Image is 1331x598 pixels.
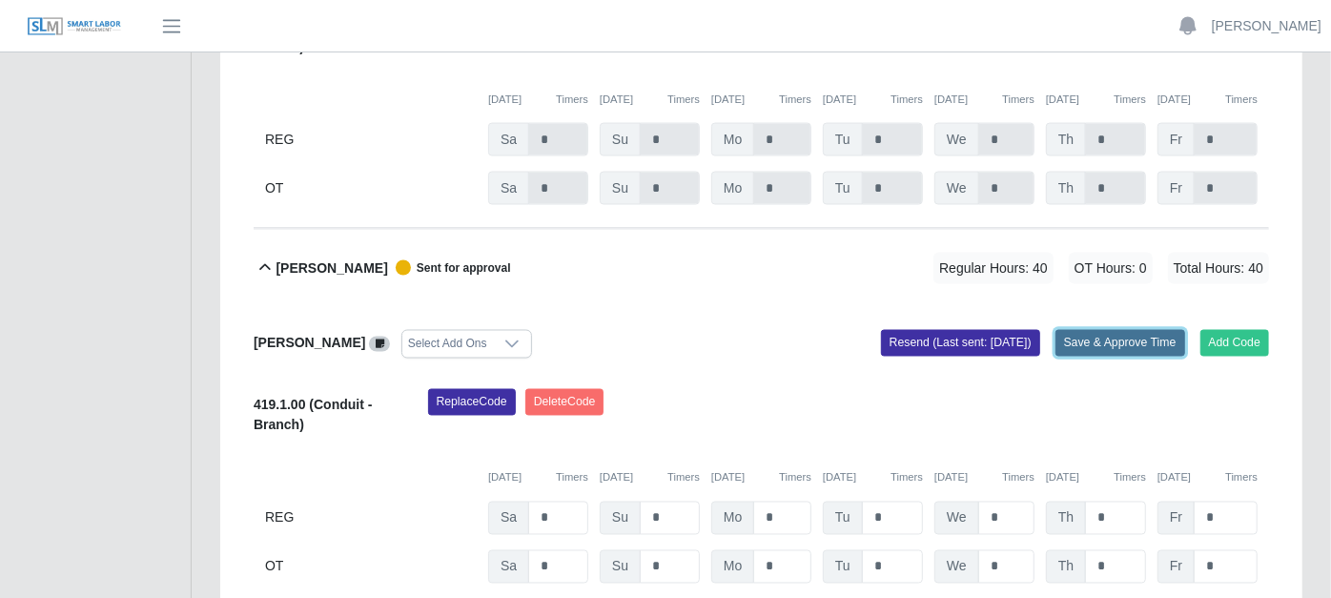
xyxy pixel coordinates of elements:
[891,92,923,108] button: Timers
[254,398,372,433] b: 419.1.00 (Conduit - Branch)
[265,502,477,535] div: REG
[1069,253,1153,284] span: OT Hours: 0
[779,470,811,486] button: Timers
[933,253,1054,284] span: Regular Hours: 40
[1212,16,1321,36] a: [PERSON_NAME]
[823,123,863,156] span: Tu
[600,92,700,108] div: [DATE]
[265,550,477,584] div: OT
[1157,172,1195,205] span: Fr
[1046,470,1146,486] div: [DATE]
[488,470,588,486] div: [DATE]
[369,336,390,351] a: View/Edit Notes
[823,470,923,486] div: [DATE]
[1046,172,1086,205] span: Th
[600,502,641,535] span: Su
[711,123,754,156] span: Mo
[488,502,529,535] span: Sa
[556,470,588,486] button: Timers
[488,92,588,108] div: [DATE]
[265,172,477,205] div: OT
[265,123,477,156] div: REG
[823,550,863,584] span: Tu
[276,258,387,278] b: [PERSON_NAME]
[1168,253,1269,284] span: Total Hours: 40
[600,123,641,156] span: Su
[1225,470,1258,486] button: Timers
[1157,92,1258,108] div: [DATE]
[1157,502,1195,535] span: Fr
[402,331,493,358] div: Select Add Ons
[823,502,863,535] span: Tu
[600,550,641,584] span: Su
[1002,92,1034,108] button: Timers
[254,336,365,351] b: [PERSON_NAME]
[934,123,979,156] span: We
[1225,92,1258,108] button: Timers
[1200,330,1270,357] button: Add Code
[254,230,1269,307] button: [PERSON_NAME] Sent for approval Regular Hours: 40 OT Hours: 0 Total Hours: 40
[1046,92,1146,108] div: [DATE]
[711,502,754,535] span: Mo
[823,92,923,108] div: [DATE]
[1046,502,1086,535] span: Th
[711,470,811,486] div: [DATE]
[388,260,511,276] span: Sent for approval
[667,470,700,486] button: Timers
[934,470,1034,486] div: [DATE]
[1046,550,1086,584] span: Th
[1157,470,1258,486] div: [DATE]
[711,550,754,584] span: Mo
[1114,92,1146,108] button: Timers
[1002,470,1034,486] button: Timers
[934,92,1034,108] div: [DATE]
[600,172,641,205] span: Su
[711,172,754,205] span: Mo
[1046,123,1086,156] span: Th
[934,502,979,535] span: We
[600,470,700,486] div: [DATE]
[525,389,604,416] button: DeleteCode
[254,19,372,54] b: 419.1.00 (Conduit - Branch)
[667,92,700,108] button: Timers
[488,172,529,205] span: Sa
[1055,330,1185,357] button: Save & Approve Time
[27,16,122,37] img: SLM Logo
[556,92,588,108] button: Timers
[488,123,529,156] span: Sa
[934,172,979,205] span: We
[711,92,811,108] div: [DATE]
[823,172,863,205] span: Tu
[1114,470,1146,486] button: Timers
[881,330,1040,357] button: Resend (Last sent: [DATE])
[891,470,923,486] button: Timers
[779,92,811,108] button: Timers
[488,550,529,584] span: Sa
[934,550,979,584] span: We
[1157,123,1195,156] span: Fr
[1157,550,1195,584] span: Fr
[428,389,516,416] button: ReplaceCode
